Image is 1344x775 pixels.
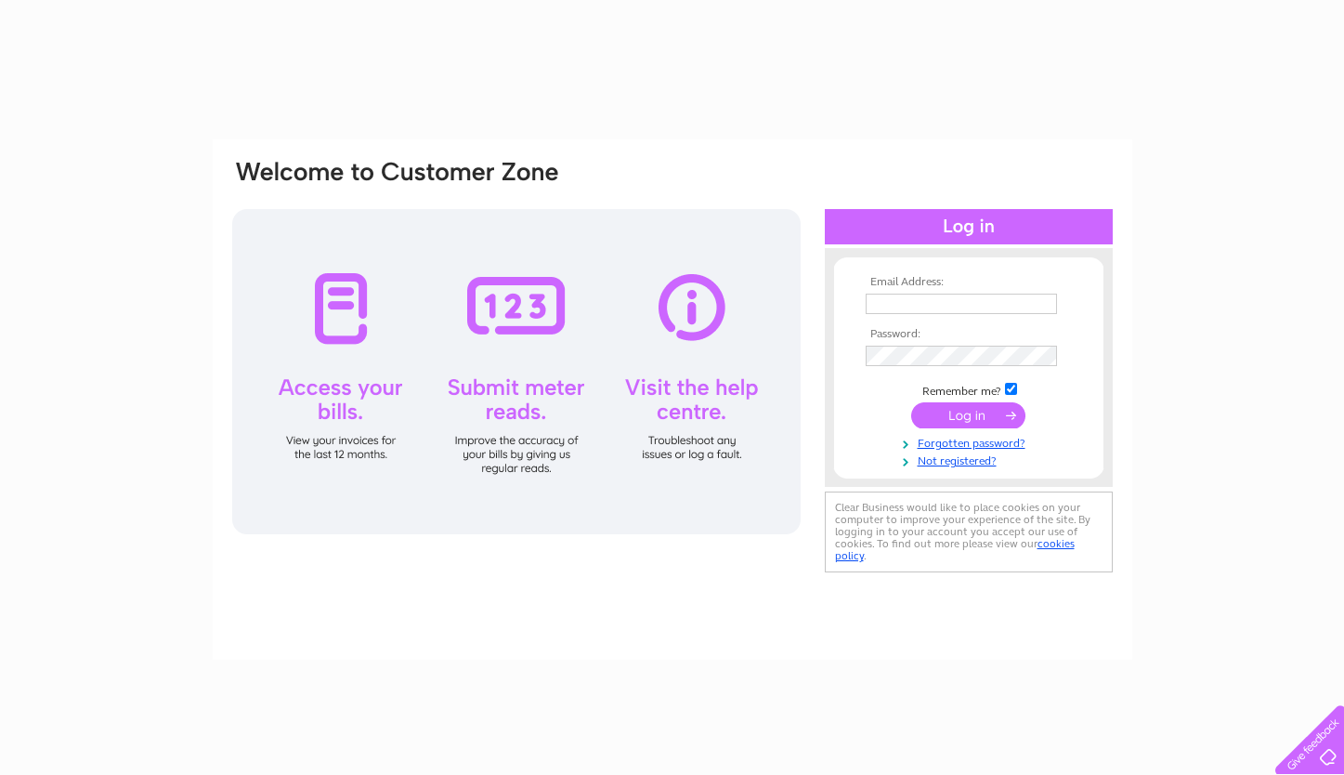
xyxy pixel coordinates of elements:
[861,276,1077,289] th: Email Address:
[866,433,1077,451] a: Forgotten password?
[866,451,1077,468] a: Not registered?
[825,492,1113,572] div: Clear Business would like to place cookies on your computer to improve your experience of the sit...
[861,328,1077,341] th: Password:
[835,537,1075,562] a: cookies policy
[911,402,1025,428] input: Submit
[861,380,1077,399] td: Remember me?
